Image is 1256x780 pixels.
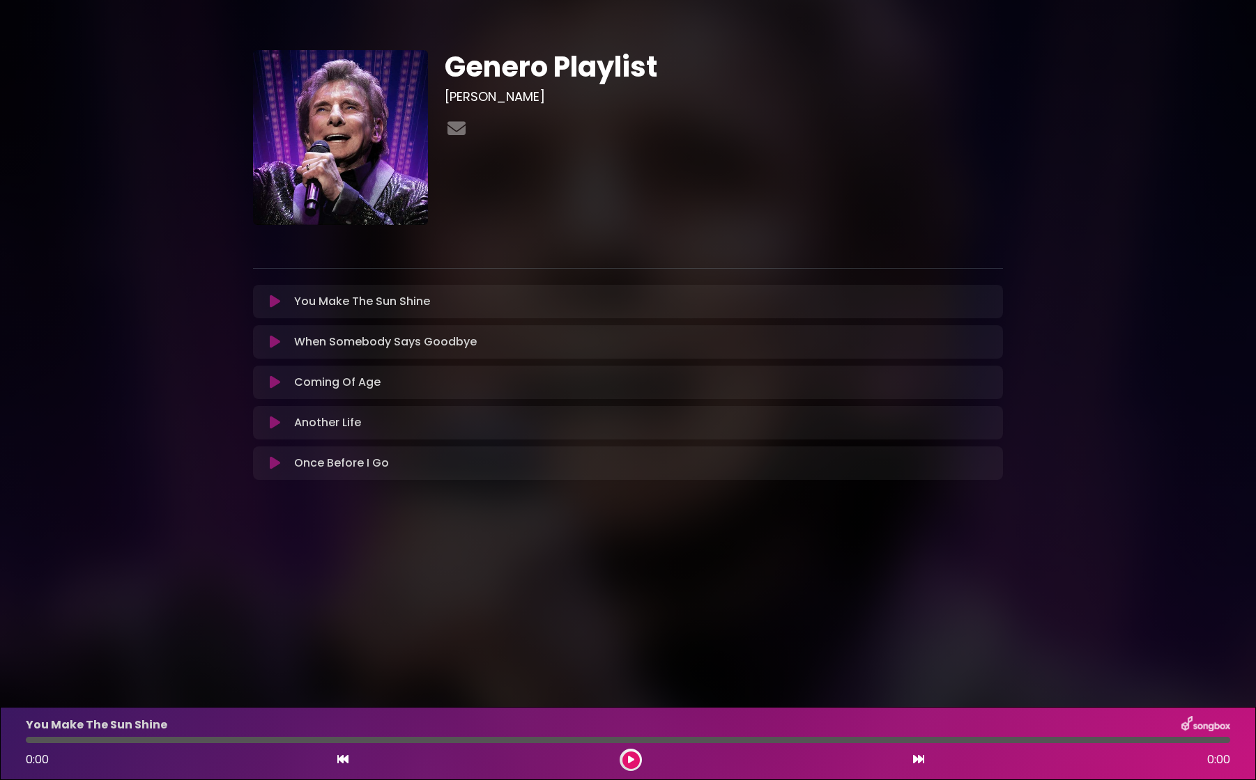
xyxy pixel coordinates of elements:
[445,89,1003,104] h3: [PERSON_NAME]
[294,334,477,350] p: When Somebody Says Goodbye
[294,374,381,391] p: Coming Of Age
[294,414,361,431] p: Another Life
[253,50,428,225] img: 6qwFYesTPurQnItdpMxg
[294,455,389,471] p: Once Before I Go
[445,50,1003,84] h1: Genero Playlist
[294,293,430,310] p: You Make The Sun Shine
